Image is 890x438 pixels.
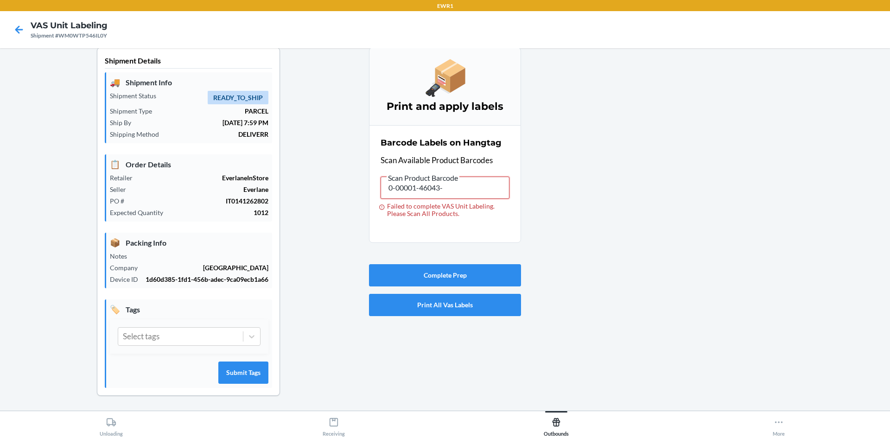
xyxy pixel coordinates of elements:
[369,294,521,316] button: Print All Vas Labels
[773,413,785,437] div: More
[222,411,445,437] button: Receiving
[218,362,268,384] button: Submit Tags
[110,236,268,249] p: Packing Info
[381,177,509,199] input: Scan Product Barcode Failed to complete VAS Unit Labeling. Please Scan All Products.
[381,203,509,217] div: Failed to complete VAS Unit Labeling. Please Scan All Products.
[31,32,108,40] div: Shipment #WM0WTP546IL0Y
[544,413,569,437] div: Outbounds
[140,173,268,183] p: EverlaneInStore
[208,91,268,104] span: READY_TO_SHIP
[123,330,159,343] div: Select tags
[110,106,159,116] p: Shipment Type
[381,154,509,166] p: Scan Available Product Barcodes
[110,263,145,273] p: Company
[132,196,268,206] p: IT0141262802
[159,106,268,116] p: PARCEL
[110,303,268,316] p: Tags
[110,91,164,101] p: Shipment Status
[110,76,268,89] p: Shipment Info
[110,158,120,171] span: 📋
[110,236,120,249] span: 📦
[387,173,459,183] span: Scan Product Barcode
[110,251,134,261] p: Notes
[381,137,502,149] h2: Barcode Labels on Hangtag
[146,274,268,284] p: 1d60d385-1fd1-456b-adec-9ca09ecb1a66
[100,413,123,437] div: Unloading
[110,184,133,194] p: Seller
[110,274,146,284] p: Device ID
[445,411,667,437] button: Outbounds
[110,129,166,139] p: Shipping Method
[139,118,268,127] p: [DATE] 7:59 PM
[437,2,453,10] p: EWR1
[110,208,171,217] p: Expected Quantity
[145,263,268,273] p: [GEOGRAPHIC_DATA]
[166,129,268,139] p: DELIVERR
[110,303,120,316] span: 🏷️
[171,208,268,217] p: 1012
[369,264,521,286] button: Complete Prep
[110,118,139,127] p: Ship By
[110,76,120,89] span: 🚚
[110,173,140,183] p: Retailer
[381,99,509,114] h3: Print and apply labels
[667,411,890,437] button: More
[133,184,268,194] p: Everlane
[110,196,132,206] p: PO #
[110,158,268,171] p: Order Details
[323,413,345,437] div: Receiving
[105,55,272,69] p: Shipment Details
[31,19,108,32] h4: VAS Unit Labeling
